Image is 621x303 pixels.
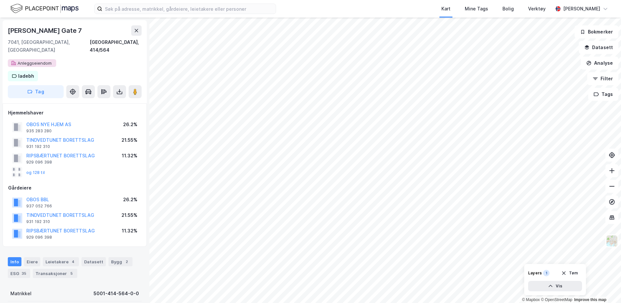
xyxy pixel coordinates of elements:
[122,152,137,160] div: 11.32%
[26,144,50,149] div: 931 192 310
[563,5,600,13] div: [PERSON_NAME]
[33,269,77,278] div: Transaksjoner
[10,290,32,297] div: Matrikkel
[441,5,450,13] div: Kart
[528,281,582,291] button: Vis
[24,257,40,266] div: Eiere
[10,3,79,14] img: logo.f888ab2527a4732fd821a326f86c7f29.svg
[26,128,52,134] div: 935 283 280
[528,5,546,13] div: Verktøy
[94,290,139,297] div: 5001-414-564-0-0
[589,272,621,303] iframe: Chat Widget
[502,5,514,13] div: Bolig
[522,297,540,302] a: Mapbox
[90,38,142,54] div: [GEOGRAPHIC_DATA], 414/564
[541,297,572,302] a: OpenStreetMap
[465,5,488,13] div: Mine Tags
[606,235,618,247] img: Z
[581,57,618,70] button: Analyse
[8,85,64,98] button: Tag
[68,270,75,277] div: 5
[20,270,28,277] div: 35
[26,160,52,165] div: 929 096 398
[8,269,30,278] div: ESG
[70,258,76,265] div: 4
[26,219,50,224] div: 931 192 310
[588,88,618,101] button: Tags
[108,257,133,266] div: Bygg
[18,72,34,80] div: ladebh
[528,270,542,276] div: Layers
[123,121,137,128] div: 26.2%
[123,196,137,204] div: 26.2%
[587,72,618,85] button: Filter
[26,235,52,240] div: 929 096 398
[8,38,90,54] div: 7041, [GEOGRAPHIC_DATA], [GEOGRAPHIC_DATA]
[26,204,52,209] div: 937 052 766
[575,25,618,38] button: Bokmerker
[102,4,276,14] input: Søk på adresse, matrikkel, gårdeiere, leietakere eller personer
[589,272,621,303] div: Kontrollprogram for chat
[557,268,582,278] button: Tøm
[8,25,83,36] div: [PERSON_NAME] Gate 7
[122,227,137,235] div: 11.32%
[123,258,130,265] div: 2
[121,211,137,219] div: 21.55%
[579,41,618,54] button: Datasett
[543,270,550,276] div: 1
[82,257,106,266] div: Datasett
[121,136,137,144] div: 21.55%
[8,184,141,192] div: Gårdeiere
[8,257,21,266] div: Info
[43,257,79,266] div: Leietakere
[8,109,141,117] div: Hjemmelshaver
[574,297,606,302] a: Improve this map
